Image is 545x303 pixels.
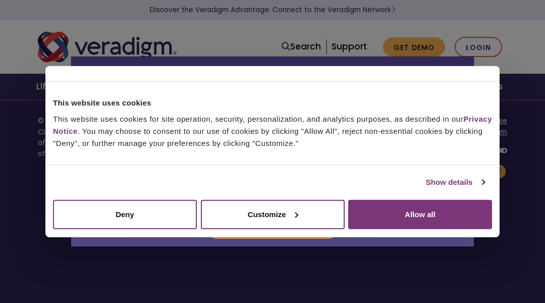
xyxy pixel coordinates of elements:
a: Show details [426,176,484,188]
button: Deny [53,199,197,229]
button: Customize [201,199,345,229]
h2: Allscripts is now Veradigm [71,57,474,104]
div: This website uses cookies for site operation, security, personalization, and analytics purposes, ... [53,113,492,149]
button: Allow all [348,199,492,229]
a: Privacy Notice [53,114,492,135]
div: This website uses cookies [53,97,492,109]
